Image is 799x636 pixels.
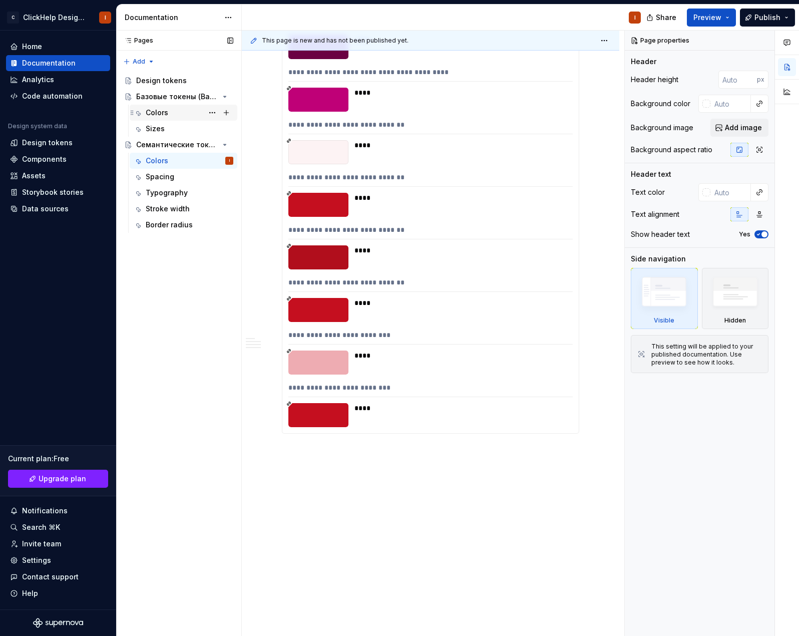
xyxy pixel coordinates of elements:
div: Header [631,57,656,67]
div: Documentation [125,13,219,23]
div: Sizes [146,124,165,134]
span: Publish [754,13,780,23]
div: I [105,14,106,22]
div: Data sources [22,204,69,214]
a: Home [6,39,110,55]
button: Preview [687,9,736,27]
a: Storybook stories [6,184,110,200]
div: This setting will be applied to your published documentation. Use preview to see how it looks. [651,343,762,367]
div: Pages [120,37,153,45]
a: Assets [6,168,110,184]
div: C [7,12,19,24]
span: Add [133,58,145,66]
button: Help [6,585,110,601]
div: Search ⌘K [22,522,60,532]
a: Colors [130,105,237,121]
a: Analytics [6,72,110,88]
a: Spacing [130,169,237,185]
div: Analytics [22,75,54,85]
div: Colors [146,156,168,166]
p: px [757,76,764,84]
button: Publish [740,9,795,27]
div: Header height [631,75,678,85]
div: Background image [631,123,693,133]
div: Text color [631,187,665,197]
span: Add image [725,123,762,133]
div: Design system data [8,122,67,130]
a: Code automation [6,88,110,104]
a: Sizes [130,121,237,137]
a: Семантические токены (Semantic Tokens) [120,137,237,153]
div: Stroke width [146,204,190,214]
div: Background color [631,99,690,109]
svg: Supernova Logo [33,618,83,628]
div: Contact support [22,572,79,582]
div: Show header text [631,229,690,239]
div: Notifications [22,506,68,516]
div: Семантические токены (Semantic Tokens) [136,140,219,150]
div: Design tokens [22,138,73,148]
label: Yes [739,230,750,238]
div: Side navigation [631,254,686,264]
div: Text alignment [631,209,679,219]
a: Typography [130,185,237,201]
div: Assets [22,171,46,181]
div: Help [22,588,38,598]
a: Invite team [6,536,110,552]
span: Share [656,13,676,23]
div: Storybook stories [22,187,84,197]
div: Current plan : Free [8,454,108,464]
div: Documentation [22,58,76,68]
button: Add image [710,119,768,137]
div: I [634,14,636,22]
div: Typography [146,188,188,198]
div: Базовые токены (Base Tokens) [136,92,219,102]
a: Settings [6,552,110,568]
a: Documentation [6,55,110,71]
a: Upgrade plan [8,470,108,488]
a: Design tokens [6,135,110,151]
div: Hidden [724,316,746,325]
a: Design tokens [120,73,237,89]
div: Visible [631,268,698,329]
button: Add [120,55,158,69]
div: Design tokens [136,76,187,86]
a: Data sources [6,201,110,217]
div: Spacing [146,172,174,182]
div: I [229,156,230,166]
div: Hidden [702,268,769,329]
div: Home [22,42,42,52]
div: Page tree [120,73,237,233]
a: Stroke width [130,201,237,217]
div: Settings [22,555,51,565]
div: Border radius [146,220,193,230]
div: Background aspect ratio [631,145,712,155]
div: Invite team [22,539,61,549]
span: Preview [693,13,721,23]
a: Базовые токены (Base Tokens) [120,89,237,105]
div: Header text [631,169,671,179]
button: Notifications [6,503,110,519]
div: Components [22,154,67,164]
a: Border radius [130,217,237,233]
a: Components [6,151,110,167]
a: ColorsI [130,153,237,169]
div: Code automation [22,91,83,101]
button: CClickHelp Design SystemI [2,7,114,28]
div: ClickHelp Design System [23,13,87,23]
div: Visible [654,316,674,325]
button: Search ⌘K [6,519,110,535]
input: Auto [710,95,751,113]
button: Contact support [6,569,110,585]
span: Upgrade plan [39,474,86,484]
span: This page is new and has not been published yet. [262,37,409,45]
button: Share [641,9,683,27]
div: Colors [146,108,168,118]
input: Auto [710,183,751,201]
input: Auto [718,71,757,89]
